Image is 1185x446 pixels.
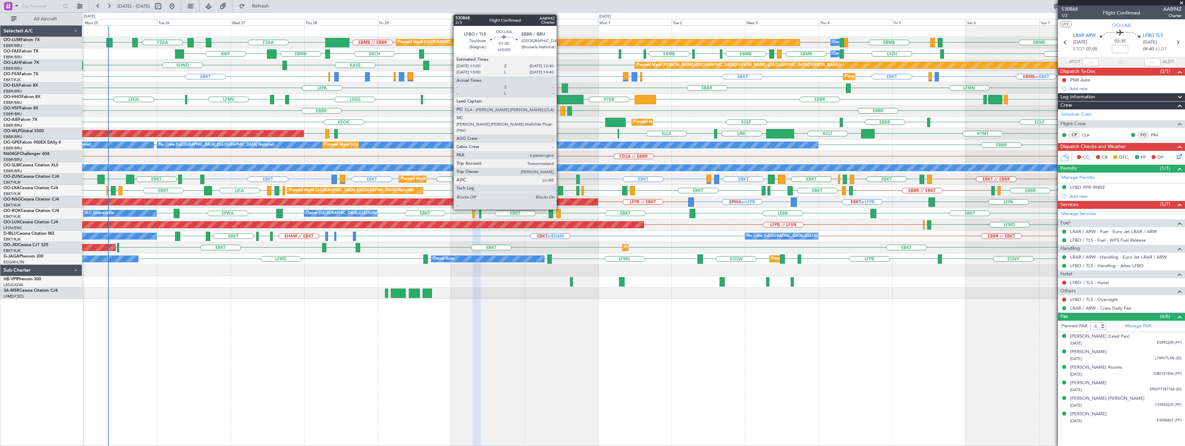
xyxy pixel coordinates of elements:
[1086,46,1097,53] span: 07:05
[1163,13,1182,19] span: Charter
[1070,395,1145,402] div: [PERSON_NAME] [PERSON_NAME]
[117,3,150,9] span: [DATE] - [DATE]
[159,140,274,150] div: No Crew [GEOGRAPHIC_DATA] ([GEOGRAPHIC_DATA] National)
[3,95,21,99] span: OO-HHO
[3,66,22,71] a: EBBR/BRU
[1070,237,1146,243] a: LFBO / TLS - Fuel - WFS Fuel Release
[401,174,481,184] div: Planned Maint Kortrijk-[GEOGRAPHIC_DATA]
[672,19,745,25] div: Tue 2
[1073,39,1087,46] span: [DATE]
[1103,9,1140,17] div: Flight Confirmed
[3,232,54,236] a: D-IBLUCessna Citation M2
[451,19,524,25] div: Sat 30
[1060,245,1080,253] span: Handling
[1070,387,1082,392] span: [DATE]
[1125,323,1151,330] a: Manage PAX
[324,140,449,150] div: Planned Maint [GEOGRAPHIC_DATA] ([GEOGRAPHIC_DATA] National)
[1160,68,1170,75] span: (0/1)
[1060,201,1078,209] span: Services
[3,129,20,133] span: OO-WLP
[1061,13,1078,19] span: 1/3
[598,19,672,25] div: Mon 1
[3,175,59,179] a: OO-ZUNCessna Citation CJ4
[1155,402,1182,408] span: 133554225 (PP)
[236,1,277,12] button: Refresh
[3,106,38,110] a: OO-VSFFalcon 8X
[1102,154,1108,161] span: CR
[3,209,21,213] span: OO-ROK
[289,185,414,196] div: Planned Maint [GEOGRAPHIC_DATA] ([GEOGRAPHIC_DATA] National)
[3,129,44,133] a: OO-WLPGlobal 5500
[8,13,75,25] button: All Aircraft
[1141,154,1146,161] span: FP
[1070,364,1122,371] div: [PERSON_NAME] Rooms
[1138,131,1149,139] div: FO
[3,89,22,94] a: EBBR/BRU
[3,111,22,117] a: EBBR/BRU
[3,197,59,202] a: OO-NSGCessna Citation CJ4
[1143,32,1163,39] span: LFBO TLS
[433,254,454,264] div: Owner Ibiza
[1060,21,1072,27] button: UTC
[3,118,37,122] a: OO-AIEFalcon 7X
[3,152,20,156] span: N604GF
[832,49,879,59] div: Owner Melsbroek Air Base
[157,19,231,25] div: Tue 26
[1143,46,1154,53] span: 09:40
[3,237,21,242] a: EBKT/KJK
[1070,380,1107,387] div: [PERSON_NAME]
[3,140,61,145] a: OO-GPEFalcon 900EX EASy II
[3,243,48,247] a: OO-JIDCessna CJ1 525
[1082,58,1099,66] input: --:--
[3,289,58,293] a: 3A-MSRCessna Citation CJ4
[3,43,22,48] a: EBBR/BRU
[304,19,378,25] div: Thu 28
[1060,68,1095,76] span: Dispatch To-Dos
[1154,371,1182,377] span: GB0161506 (PP)
[1060,287,1076,295] span: Others
[3,248,21,253] a: EBKT/KJK
[1070,280,1109,285] a: LFBO / TLS - Hotel
[3,254,44,259] a: G-JAGAPhenom 300
[3,163,20,167] span: OO-SLM
[3,260,24,265] a: EGGW/LTN
[892,19,966,25] div: Fri 5
[1060,143,1126,151] span: Dispatch Checks and Weather
[1061,174,1095,181] a: Manage Permits
[84,19,157,25] div: Mon 25
[18,17,73,21] span: All Aircraft
[1070,372,1082,377] span: [DATE]
[747,231,863,241] div: No Crew [GEOGRAPHIC_DATA] ([GEOGRAPHIC_DATA] National)
[819,19,892,25] div: Thu 4
[1069,193,1182,199] div: Add new
[231,19,304,25] div: Wed 27
[1160,201,1170,208] span: (5/7)
[1070,184,1105,190] div: LFBO PPR 0945Z
[1069,131,1080,139] div: CP
[1150,387,1182,392] span: 595077187766 (ID)
[84,14,95,20] div: [DATE]
[3,277,17,281] span: HB-VPI
[3,72,19,76] span: OO-FSX
[3,220,20,224] span: OO-LUX
[771,254,880,264] div: Planned Maint [GEOGRAPHIC_DATA] ([GEOGRAPHIC_DATA])
[3,180,21,185] a: EBKT/KJK
[1163,6,1182,13] span: AAB94Z
[1070,341,1082,346] span: [DATE]
[398,37,523,48] div: Planned Maint [GEOGRAPHIC_DATA] ([GEOGRAPHIC_DATA] National)
[3,49,19,54] span: OO-FAE
[3,146,22,151] a: EBBR/BRU
[3,106,19,110] span: OO-VSF
[3,38,40,42] a: OO-LUMFalcon 7X
[1060,219,1070,227] span: Fuel
[3,134,22,139] a: EBBR/BRU
[3,84,19,88] span: OO-ELK
[1115,38,1126,45] span: 02:35
[3,277,41,281] a: HB-VPIPhenom 300
[1073,46,1085,53] span: ETOT
[1061,211,1096,217] a: Manage Services
[1073,32,1096,39] span: LRAR ARW
[1083,154,1090,161] span: CC,
[1069,86,1182,91] div: Add new
[1070,418,1082,424] span: [DATE]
